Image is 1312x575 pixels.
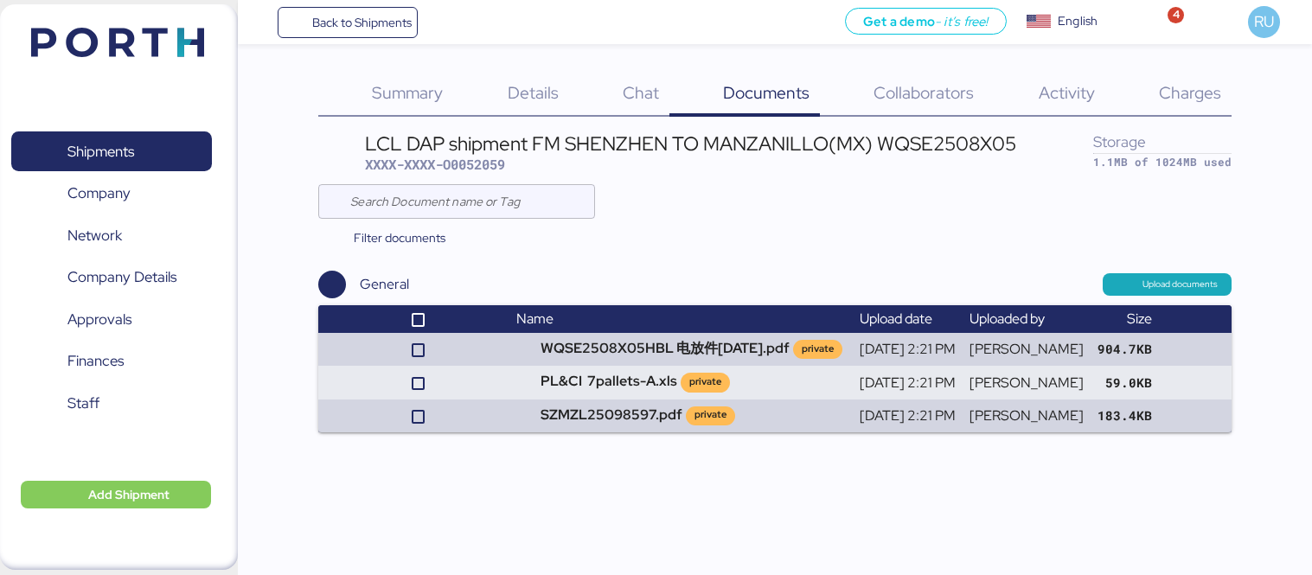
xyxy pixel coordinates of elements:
[350,184,585,219] input: Search Document name or Tag
[509,366,853,399] td: PL&CI 7pallets-A.xls
[1254,10,1274,33] span: RU
[1091,333,1159,366] td: 904.7KB
[67,139,134,164] span: Shipments
[853,399,963,432] td: [DATE] 2:21 PM
[860,310,932,328] span: Upload date
[723,81,810,104] span: Documents
[874,81,974,104] span: Collaborators
[1142,277,1218,292] span: Upload documents
[508,81,559,104] span: Details
[365,134,1016,153] div: LCL DAP shipment FM SHENZHEN TO MANZANILLO(MX) WQSE2508X05
[278,7,419,38] a: Back to Shipments
[1091,366,1159,399] td: 59.0KB
[1039,81,1095,104] span: Activity
[509,333,853,366] td: WQSE2508X05HBL 电放件[DATE].pdf
[963,333,1091,366] td: [PERSON_NAME]
[67,181,131,206] span: Company
[853,333,963,366] td: [DATE] 2:21 PM
[11,342,212,381] a: Finances
[11,299,212,339] a: Approvals
[1093,154,1232,170] div: 1.1MB of 1024MB used
[365,156,505,173] span: XXXX-XXXX-O0052059
[509,399,853,432] td: SZMZL25098597.pdf
[1093,131,1146,151] span: Storage
[1159,81,1221,104] span: Charges
[689,374,721,389] div: private
[1058,12,1098,30] div: English
[67,348,124,374] span: Finances
[21,481,211,508] button: Add Shipment
[11,215,212,255] a: Network
[623,81,659,104] span: Chat
[963,399,1091,432] td: [PERSON_NAME]
[1127,310,1152,328] span: Size
[853,366,963,399] td: [DATE] 2:21 PM
[67,223,122,248] span: Network
[11,174,212,214] a: Company
[372,81,443,104] span: Summary
[67,307,131,332] span: Approvals
[11,258,212,297] a: Company Details
[318,222,459,253] button: Filter documents
[248,8,278,37] button: Menu
[11,131,212,171] a: Shipments
[354,227,445,248] span: Filter documents
[970,310,1045,328] span: Uploaded by
[67,265,176,290] span: Company Details
[67,391,99,416] span: Staff
[963,366,1091,399] td: [PERSON_NAME]
[802,342,834,356] div: private
[694,407,726,422] div: private
[11,383,212,423] a: Staff
[88,484,170,505] span: Add Shipment
[1091,399,1159,432] td: 183.4KB
[312,12,412,33] span: Back to Shipments
[1103,273,1232,296] button: Upload documents
[516,310,554,328] span: Name
[360,274,409,295] div: General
